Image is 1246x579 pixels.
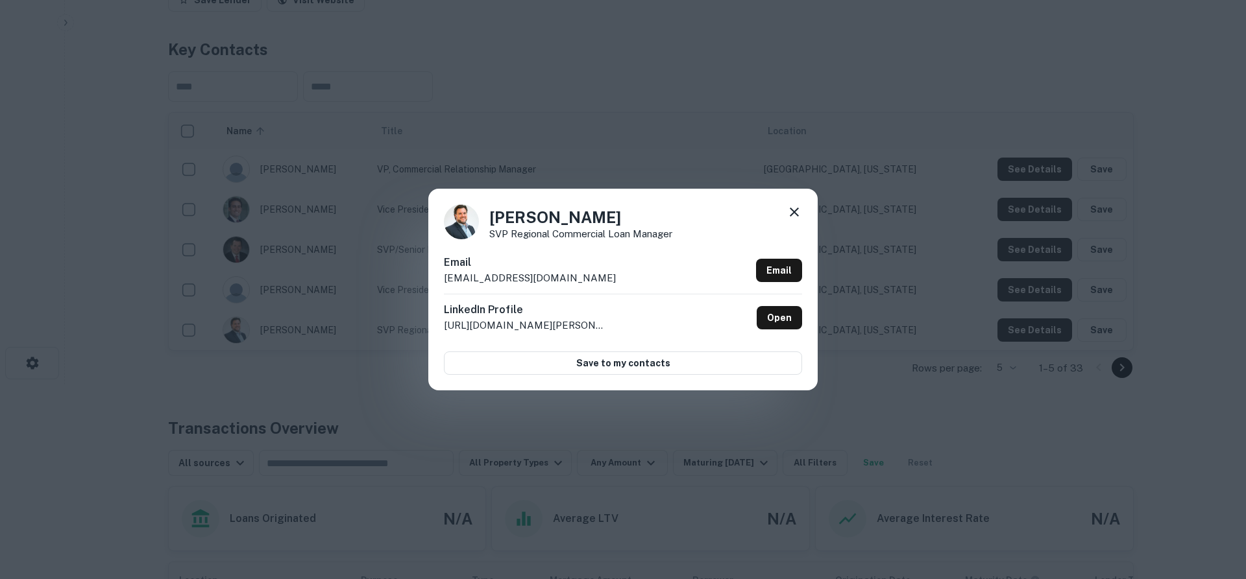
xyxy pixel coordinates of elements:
[757,306,802,329] a: Open
[444,270,616,286] p: [EMAIL_ADDRESS][DOMAIN_NAME]
[444,302,606,318] h6: LinkedIn Profile
[489,206,672,229] h4: [PERSON_NAME]
[444,351,802,375] button: Save to my contacts
[444,255,616,270] h6: Email
[1181,475,1246,538] iframe: Chat Widget
[444,204,479,239] img: 1607387293114
[444,318,606,333] p: [URL][DOMAIN_NAME][PERSON_NAME]
[489,229,672,239] p: SVP Regional Commercial Loan Manager
[756,259,802,282] a: Email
